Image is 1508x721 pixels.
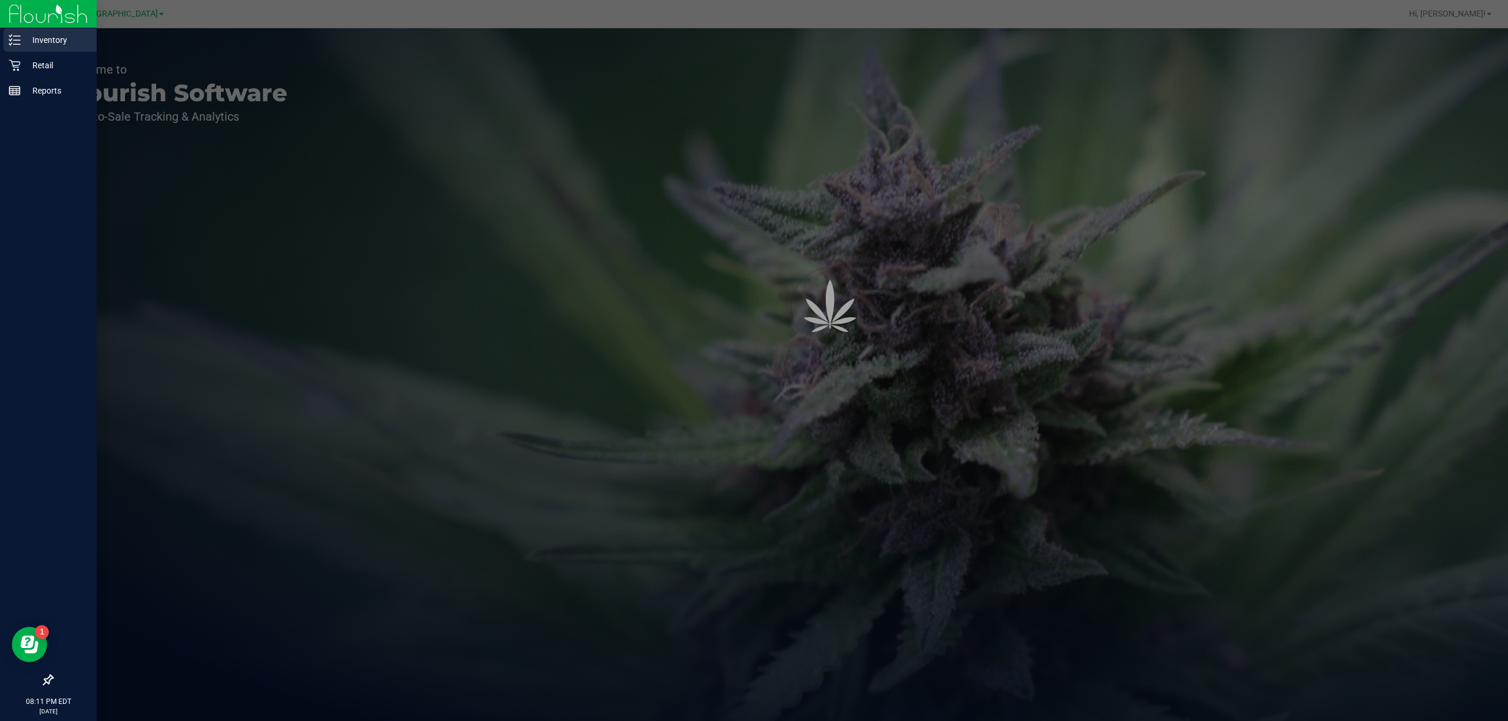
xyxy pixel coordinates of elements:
[9,59,21,71] inline-svg: Retail
[9,85,21,97] inline-svg: Reports
[5,696,91,707] p: 08:11 PM EDT
[21,58,91,72] p: Retail
[12,627,47,662] iframe: Resource center
[21,33,91,47] p: Inventory
[21,84,91,98] p: Reports
[35,625,49,639] iframe: Resource center unread badge
[9,34,21,46] inline-svg: Inventory
[5,707,91,716] p: [DATE]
